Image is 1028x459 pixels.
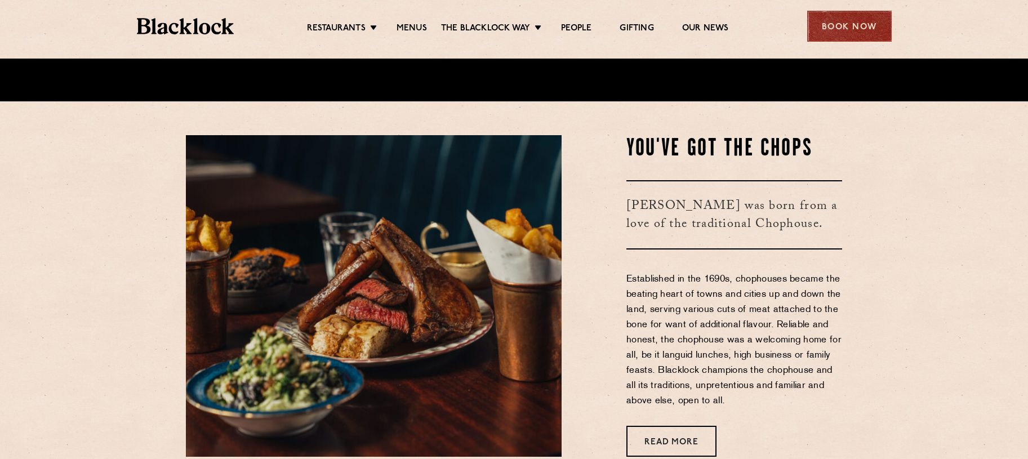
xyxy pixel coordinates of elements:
[307,23,366,35] a: Restaurants
[626,272,842,409] p: Established in the 1690s, chophouses became the beating heart of towns and cities up and down the...
[441,23,530,35] a: The Blacklock Way
[137,18,234,34] img: BL_Textured_Logo-footer-cropped.svg
[626,135,842,163] h2: You've Got The Chops
[397,23,427,35] a: Menus
[807,11,892,42] div: Book Now
[626,180,842,249] h3: [PERSON_NAME] was born from a love of the traditional Chophouse.
[682,23,729,35] a: Our News
[626,426,717,457] a: Read More
[561,23,591,35] a: People
[620,23,653,35] a: Gifting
